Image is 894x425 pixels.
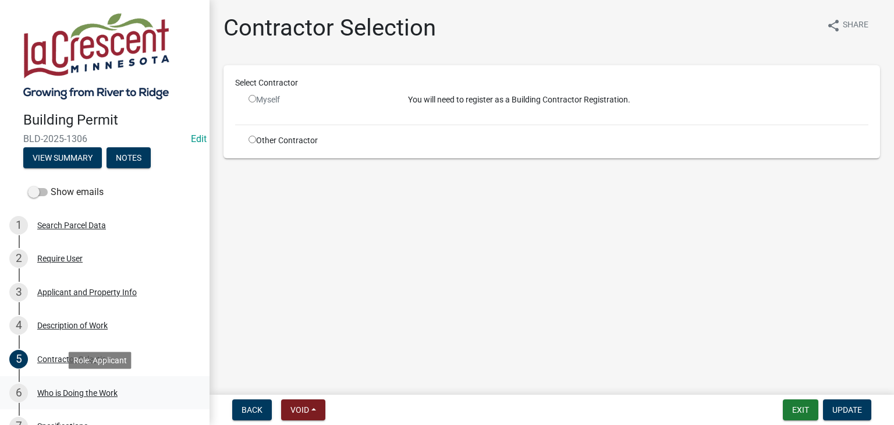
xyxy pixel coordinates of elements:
[23,133,186,144] span: BLD-2025-1306
[37,389,118,397] div: Who is Doing the Work
[223,14,436,42] h1: Contractor Selection
[37,221,106,229] div: Search Parcel Data
[9,316,28,335] div: 4
[37,288,137,296] div: Applicant and Property Info
[232,399,272,420] button: Back
[290,405,309,415] span: Void
[249,94,391,106] div: Myself
[242,405,262,415] span: Back
[843,19,868,33] span: Share
[9,384,28,402] div: 6
[69,352,132,369] div: Role: Applicant
[23,154,102,163] wm-modal-confirm: Summary
[23,147,102,168] button: View Summary
[191,133,207,144] a: Edit
[240,134,399,147] div: Other Contractor
[23,12,169,100] img: City of La Crescent, Minnesota
[37,321,108,330] div: Description of Work
[817,14,878,37] button: shareShare
[9,249,28,268] div: 2
[226,77,877,89] div: Select Contractor
[107,154,151,163] wm-modal-confirm: Notes
[107,147,151,168] button: Notes
[9,350,28,369] div: 5
[823,399,871,420] button: Update
[408,94,868,106] p: You will need to register as a Building Contractor Registration.
[783,399,818,420] button: Exit
[191,133,207,144] wm-modal-confirm: Edit Application Number
[9,216,28,235] div: 1
[832,405,862,415] span: Update
[28,185,104,199] label: Show emails
[281,399,325,420] button: Void
[826,19,840,33] i: share
[23,112,200,129] h4: Building Permit
[9,283,28,302] div: 3
[37,254,83,263] div: Require User
[37,355,111,363] div: Contractor Selection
